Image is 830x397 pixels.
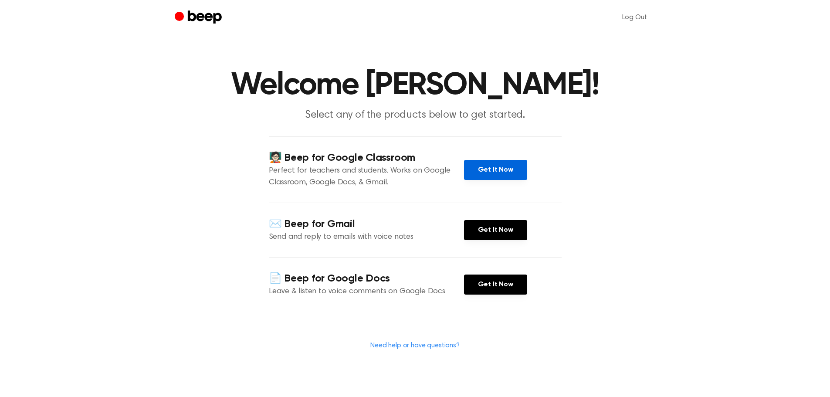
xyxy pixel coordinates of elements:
a: Log Out [613,7,656,28]
p: Perfect for teachers and students. Works on Google Classroom, Google Docs, & Gmail. [269,165,464,189]
a: Need help or have questions? [370,342,460,349]
a: Get It Now [464,160,527,180]
a: Get It Now [464,275,527,295]
p: Leave & listen to voice comments on Google Docs [269,286,464,298]
h4: 📄 Beep for Google Docs [269,271,464,286]
h4: ✉️ Beep for Gmail [269,217,464,231]
p: Send and reply to emails with voice notes [269,231,464,243]
a: Get It Now [464,220,527,240]
p: Select any of the products below to get started. [248,108,583,122]
a: Beep [175,9,224,26]
h4: 🧑🏻‍🏫 Beep for Google Classroom [269,151,464,165]
h1: Welcome [PERSON_NAME]! [192,70,638,101]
